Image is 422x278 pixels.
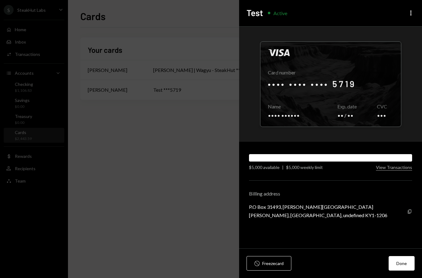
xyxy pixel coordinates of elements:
[249,204,387,210] div: P.O Box 31493, [PERSON_NAME][GEOGRAPHIC_DATA]
[262,260,284,267] div: Freeze card
[389,256,415,271] button: Done
[286,164,323,171] div: $5,000 weekly limit
[249,191,412,196] div: Billing address
[247,256,291,271] button: Freezecard
[247,7,263,19] h2: Test
[282,164,284,171] div: |
[376,165,412,171] button: View Transactions
[260,41,401,127] div: Click to reveal
[273,10,287,16] div: Active
[249,212,387,218] div: [PERSON_NAME], [GEOGRAPHIC_DATA], undefined KY1-1206
[249,164,280,171] div: $5,000 available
